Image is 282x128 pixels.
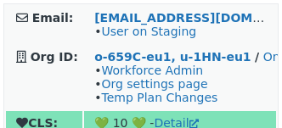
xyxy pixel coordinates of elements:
strong: Org ID: [31,50,78,64]
a: User on Staging [101,25,196,38]
a: Org settings page [101,77,207,91]
a: Temp Plan Changes [101,91,217,104]
strong: / [255,50,259,64]
strong: Email: [32,11,74,25]
span: • [94,25,196,38]
a: Workforce Admin [101,64,203,77]
span: • • • [94,64,217,104]
a: o-659C-eu1, u-1HN-eu1 [94,50,251,64]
